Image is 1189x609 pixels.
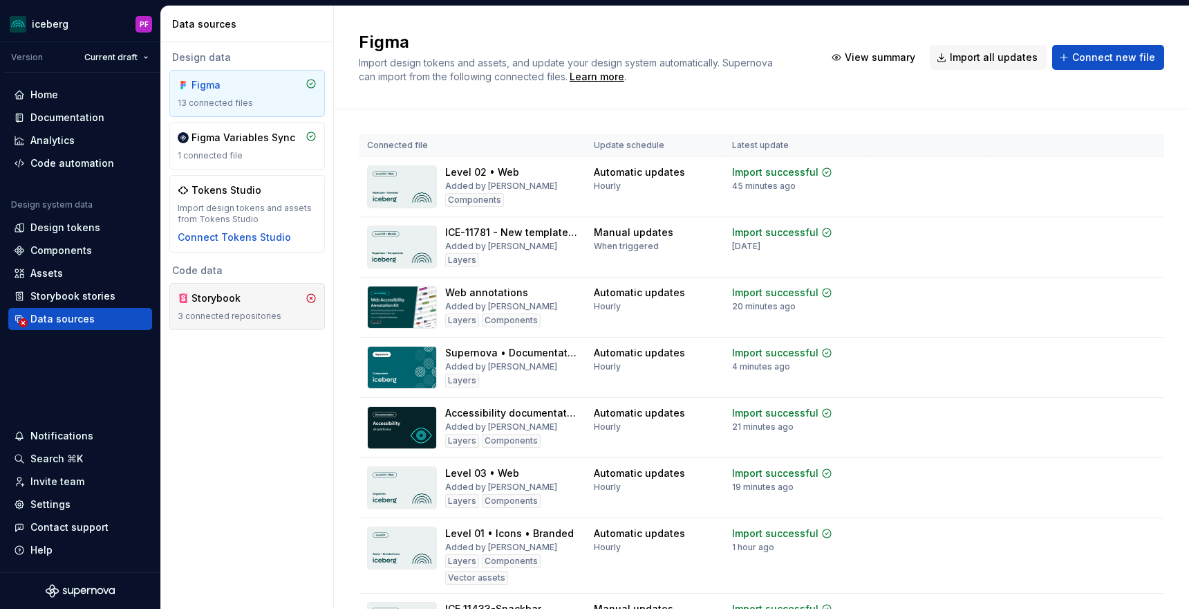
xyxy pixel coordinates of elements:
[445,241,557,252] div: Added by [PERSON_NAME]
[594,482,621,493] div: Hourly
[30,543,53,557] div: Help
[30,244,92,257] div: Components
[8,262,152,284] a: Assets
[8,493,152,516] a: Settings
[445,374,479,388] div: Layers
[732,181,796,192] div: 45 minutes ago
[78,48,155,67] button: Current draft
[169,283,325,330] a: Storybook3 connected repositories
[30,221,100,235] div: Design tokens
[30,452,83,466] div: Search ⌘K
[594,406,685,420] div: Automatic updates
[594,165,685,179] div: Automatic updates
[169,264,325,278] div: Code data
[30,88,58,102] div: Home
[191,183,261,197] div: Tokens Studio
[359,31,808,53] h2: Figma
[445,286,528,300] div: Web annotations
[1052,45,1164,70] button: Connect new file
[930,45,1047,70] button: Import all updates
[172,17,328,31] div: Data sources
[445,571,508,585] div: Vector assets
[568,72,626,82] span: .
[46,584,115,598] svg: Supernova Logo
[8,308,152,330] a: Data sources
[359,134,586,157] th: Connected file
[30,312,95,326] div: Data sources
[8,285,152,307] a: Storybook stories
[594,361,621,372] div: Hourly
[482,434,541,448] div: Components
[11,52,43,63] div: Version
[445,181,557,192] div: Added by [PERSON_NAME]
[8,425,152,447] button: Notifications
[10,16,26,33] img: 418c6d47-6da6-4103-8b13-b5999f8989a1.png
[594,181,621,192] div: Hourly
[191,78,258,92] div: Figma
[8,539,152,561] button: Help
[594,301,621,312] div: Hourly
[30,156,114,170] div: Code automation
[732,466,818,480] div: Import successful
[8,516,152,538] button: Contact support
[8,239,152,262] a: Components
[594,241,659,252] div: When triggered
[445,193,504,207] div: Components
[30,289,115,303] div: Storybook stories
[732,226,818,239] div: Import successful
[594,226,673,239] div: Manual updates
[178,150,317,161] div: 1 connected file
[178,203,317,225] div: Import design tokens and assets from Tokens Studio
[732,241,760,252] div: [DATE]
[845,51,915,64] span: View summary
[1072,51,1155,64] span: Connect new file
[11,199,93,210] div: Design system data
[169,122,325,170] a: Figma Variables Sync1 connected file
[169,70,325,117] a: Figma13 connected files
[570,70,624,84] a: Learn more
[445,313,479,327] div: Layers
[445,554,479,568] div: Layers
[30,498,71,511] div: Settings
[445,253,479,267] div: Layers
[594,421,621,433] div: Hourly
[732,286,818,300] div: Import successful
[8,107,152,129] a: Documentation
[445,482,557,493] div: Added by [PERSON_NAME]
[445,226,577,239] div: ICE-11781 - New template KPI
[732,301,796,312] div: 20 minutes ago
[3,9,158,39] button: icebergPF
[482,554,541,568] div: Components
[191,291,258,305] div: Storybook
[445,361,557,372] div: Added by [PERSON_NAME]
[8,217,152,239] a: Design tokens
[594,466,685,480] div: Automatic updates
[445,527,574,540] div: Level 01 • Icons • Branded
[169,51,325,64] div: Design data
[191,131,295,145] div: Figma Variables Sync
[169,175,325,253] a: Tokens StudioImport design tokens and assets from Tokens StudioConnect Tokens Studio
[30,266,63,280] div: Assets
[482,494,541,508] div: Components
[8,448,152,470] button: Search ⌘K
[178,230,291,244] button: Connect Tokens Studio
[445,301,557,312] div: Added by [PERSON_NAME]
[30,429,93,443] div: Notifications
[445,421,557,433] div: Added by [PERSON_NAME]
[8,152,152,174] a: Code automation
[8,84,152,106] a: Home
[732,542,774,553] div: 1 hour ago
[594,527,685,540] div: Automatic updates
[178,98,317,109] div: 13 connected files
[178,311,317,322] div: 3 connected repositories
[732,165,818,179] div: Import successful
[8,471,152,493] a: Invite team
[594,542,621,553] div: Hourly
[140,19,149,30] div: PF
[30,111,104,125] div: Documentation
[359,57,776,82] span: Import design tokens and assets, and update your design system automatically. Supernova can impor...
[825,45,924,70] button: View summary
